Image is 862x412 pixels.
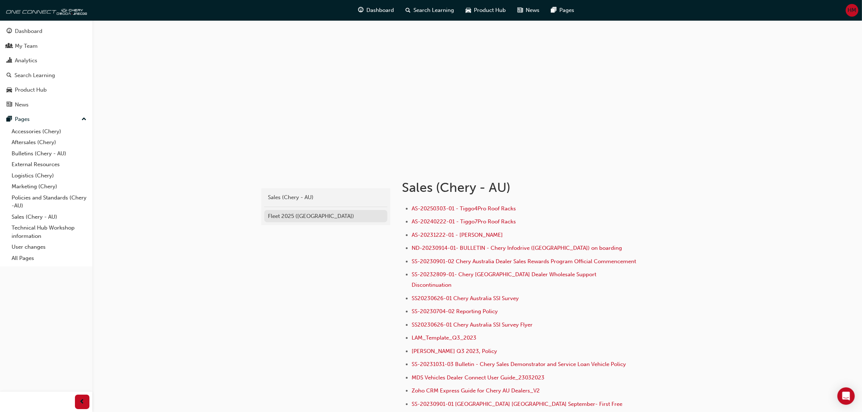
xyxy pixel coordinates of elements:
[3,69,89,82] a: Search Learning
[412,205,516,212] a: AS-20250303-01 - Tiggo4Pro Roof Racks
[414,6,454,14] span: Search Learning
[9,222,89,241] a: Technical Hub Workshop information
[80,398,85,407] span: prev-icon
[3,23,89,113] button: DashboardMy TeamAnalyticsSearch LearningProduct HubNews
[14,71,55,80] div: Search Learning
[15,101,29,109] div: News
[9,181,89,192] a: Marketing (Chery)
[268,193,384,202] div: Sales (Chery - AU)
[406,6,411,15] span: search-icon
[412,321,533,328] a: SS20230626-01 Chery Australia SSI Survey Flyer
[268,212,384,220] div: Fleet 2025 ([GEOGRAPHIC_DATA])
[3,98,89,112] a: News
[402,180,639,196] h1: Sales (Chery - AU)
[848,6,857,14] span: HM
[81,115,87,124] span: up-icon
[264,191,387,204] a: Sales (Chery - AU)
[264,210,387,223] a: Fleet 2025 ([GEOGRAPHIC_DATA])
[3,113,89,126] button: Pages
[15,86,47,94] div: Product Hub
[400,3,460,18] a: search-iconSearch Learning
[412,387,540,394] a: Zoho CRM Express Guide for Chery AU Dealers_V2
[358,6,364,15] span: guage-icon
[7,102,12,108] span: news-icon
[4,3,87,17] img: oneconnect
[551,6,557,15] span: pages-icon
[512,3,546,18] a: news-iconNews
[7,116,12,123] span: pages-icon
[9,192,89,211] a: Policies and Standards (Chery -AU)
[412,374,544,381] a: MDS Vehicles Dealer Connect User Guide_23032023
[367,6,394,14] span: Dashboard
[15,27,42,35] div: Dashboard
[3,25,89,38] a: Dashboard
[412,271,598,288] a: SS-20232809-01- Chery [GEOGRAPHIC_DATA] Dealer Wholesale Support Discontinuation
[15,42,38,50] div: My Team
[412,245,622,251] a: ND-20230914-01- BULLETIN - Chery Infodrive ([GEOGRAPHIC_DATA]) on boarding
[15,115,30,123] div: Pages
[353,3,400,18] a: guage-iconDashboard
[9,148,89,159] a: Bulletins (Chery - AU)
[846,4,858,17] button: HM
[460,3,512,18] a: car-iconProduct Hub
[837,387,855,405] div: Open Intercom Messenger
[9,159,89,170] a: External Resources
[546,3,580,18] a: pages-iconPages
[412,335,476,341] a: LAM_Template_Q3_2023
[474,6,506,14] span: Product Hub
[560,6,575,14] span: Pages
[466,6,471,15] span: car-icon
[412,232,503,238] a: AS-20231222-01 - [PERSON_NAME]
[7,87,12,93] span: car-icon
[9,241,89,253] a: User changes
[9,126,89,137] a: Accessories (Chery)
[7,58,12,64] span: chart-icon
[412,348,497,354] a: [PERSON_NAME] Q3 2023, Policy
[3,39,89,53] a: My Team
[518,6,523,15] span: news-icon
[3,83,89,97] a: Product Hub
[9,170,89,181] a: Logistics (Chery)
[9,253,89,264] a: All Pages
[7,43,12,50] span: people-icon
[526,6,540,14] span: News
[412,295,519,302] a: SS20230626-01 Chery Australia SSI Survey
[7,72,12,79] span: search-icon
[9,211,89,223] a: Sales (Chery - AU)
[15,56,37,65] div: Analytics
[412,361,626,367] a: SS-20231031-03 Bulletin - Chery Sales Demonstrator and Service Loan Vehicle Policy
[412,258,636,265] a: SS-20230901-02 Chery Australia Dealer Sales Rewards Program Official Commencement
[412,308,498,315] a: SS-20230704-02 Reporting Policy
[3,54,89,67] a: Analytics
[412,218,516,225] a: AS-20240222-01 - Tiggo7Pro Roof Racks
[7,28,12,35] span: guage-icon
[9,137,89,148] a: Aftersales (Chery)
